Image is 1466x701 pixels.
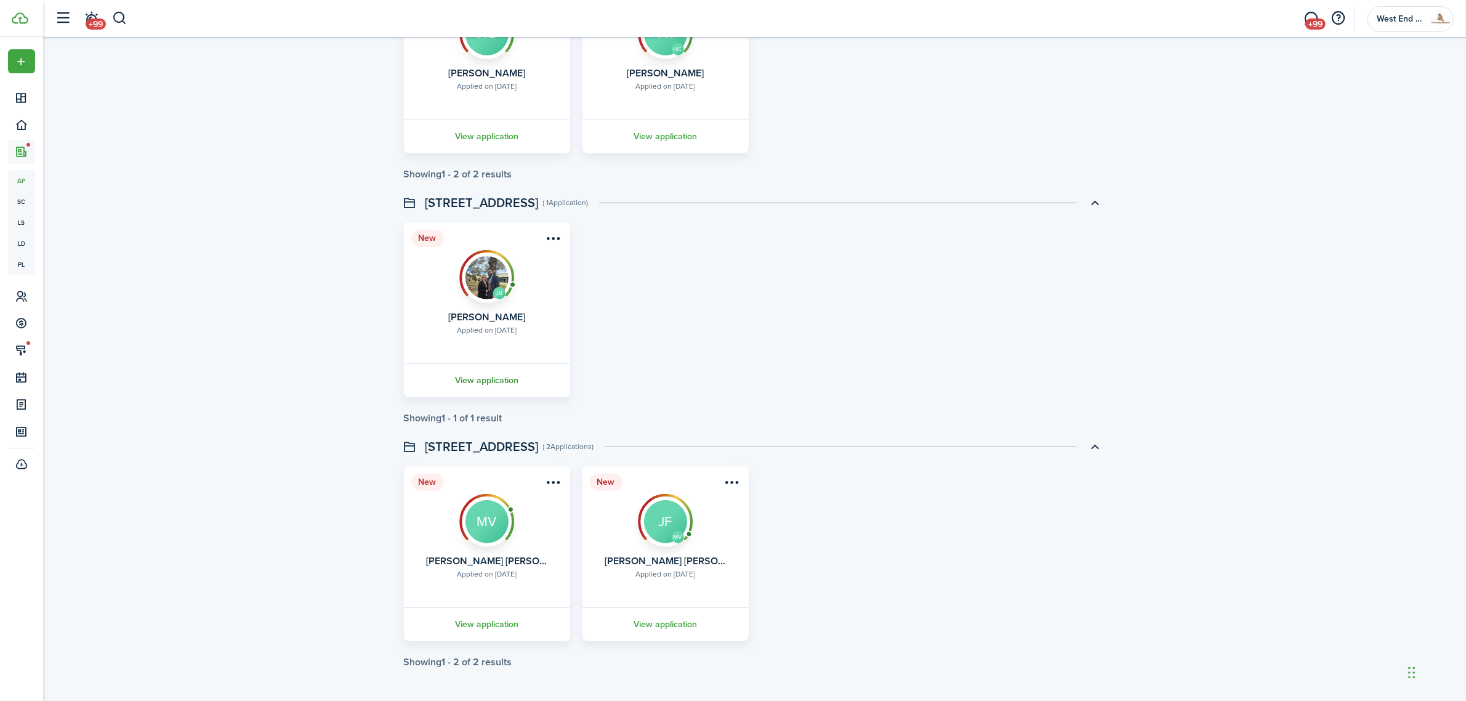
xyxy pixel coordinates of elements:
[442,411,475,425] pagination-page-total: 1 - 1 of 1
[635,569,695,580] div: Applied on [DATE]
[1408,654,1416,691] div: Drag
[8,49,35,73] button: Open menu
[8,170,35,191] a: ap
[8,233,35,254] a: ld
[1085,436,1106,457] button: Toggle accordion
[80,3,103,34] a: Notifications
[459,494,515,540] img: Screening
[722,476,741,493] button: Open menu
[442,655,480,669] pagination-page-total: 1 - 2 of 2
[1431,9,1451,29] img: West End Property Management
[8,254,35,275] a: pl
[404,222,1106,424] application-list-swimlane-item: Toggle accordion
[425,437,539,456] swimlane-title: [STREET_ADDRESS]
[627,68,704,79] card-title: [PERSON_NAME]
[635,81,695,92] div: Applied on [DATE]
[404,657,512,668] div: Showing results
[581,607,751,641] a: View application
[457,81,517,92] div: Applied on [DATE]
[402,363,572,397] a: View application
[543,476,563,493] button: Open menu
[411,474,444,491] status: New
[543,197,589,208] swimlane-subtitle: ( 1 Application )
[590,474,622,491] status: New
[459,250,515,296] img: Screening
[1328,8,1349,29] button: Open resource center
[457,325,517,336] div: Applied on [DATE]
[448,68,525,79] card-title: [PERSON_NAME]
[1305,18,1326,30] span: +99
[402,607,572,641] a: View application
[86,18,106,30] span: +99
[442,167,480,181] pagination-page-total: 1 - 2 of 2
[404,466,1106,668] application-list-swimlane-item: Toggle accordion
[581,120,751,153] a: View application
[404,169,512,180] div: Showing results
[404,413,502,424] div: Showing result
[1300,3,1323,34] a: Messaging
[425,193,539,212] swimlane-title: [STREET_ADDRESS]
[8,191,35,212] a: sc
[1085,192,1106,213] button: Toggle accordion
[448,312,525,323] card-title: [PERSON_NAME]
[457,569,517,580] div: Applied on [DATE]
[638,494,693,540] img: Screening
[52,7,75,30] button: Open sidebar
[402,120,572,153] a: View application
[8,212,35,233] a: ls
[1377,15,1426,23] span: West End Property Management
[12,12,28,24] img: TenantCloud
[543,232,563,249] button: Open menu
[112,8,127,29] button: Search
[426,556,547,567] card-title: [PERSON_NAME] [PERSON_NAME]
[411,230,444,247] status: New
[1404,642,1466,701] iframe: Chat Widget
[543,441,594,452] swimlane-subtitle: ( 2 Applications )
[605,556,726,567] card-title: [PERSON_NAME] [PERSON_NAME]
